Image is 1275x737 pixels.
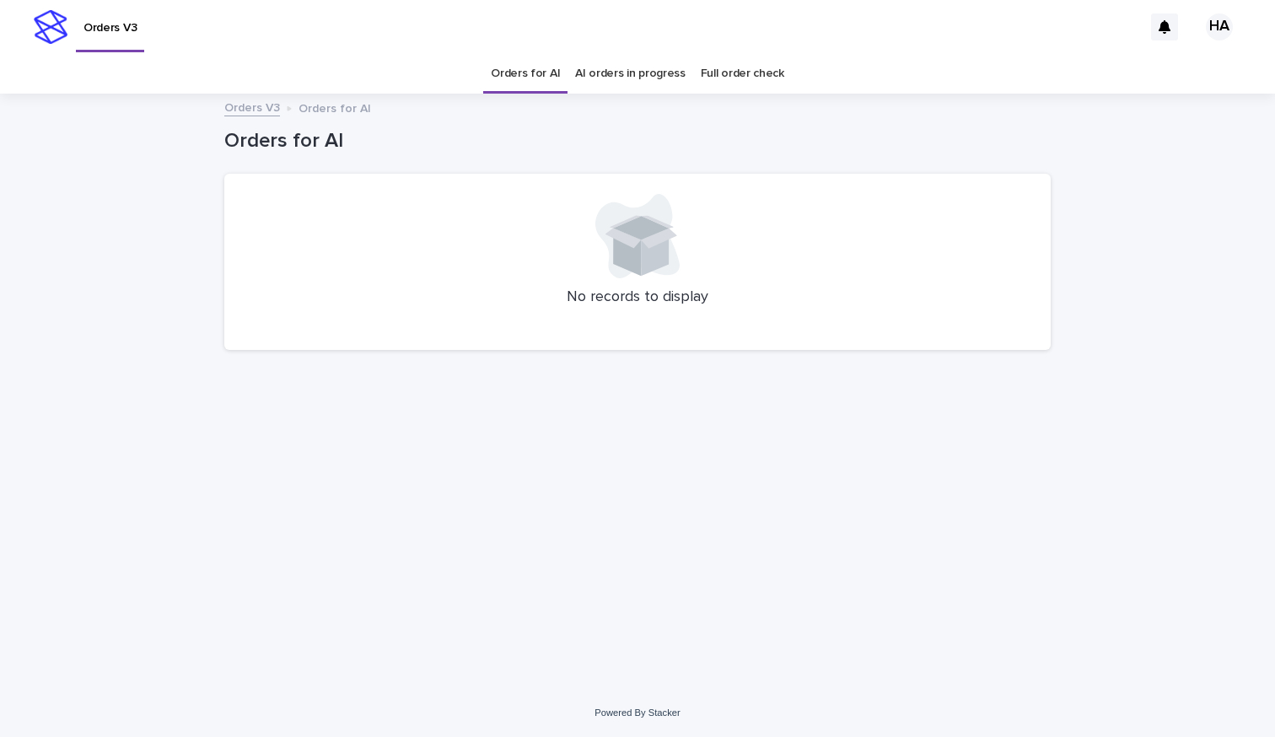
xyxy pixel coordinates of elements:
h1: Orders for AI [224,129,1051,153]
div: HA [1206,13,1233,40]
p: Orders for AI [299,98,371,116]
img: stacker-logo-s-only.png [34,10,67,44]
p: No records to display [245,288,1030,307]
a: Orders V3 [224,97,280,116]
a: Full order check [701,54,784,94]
a: Orders for AI [491,54,560,94]
a: AI orders in progress [575,54,686,94]
a: Powered By Stacker [594,707,680,718]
